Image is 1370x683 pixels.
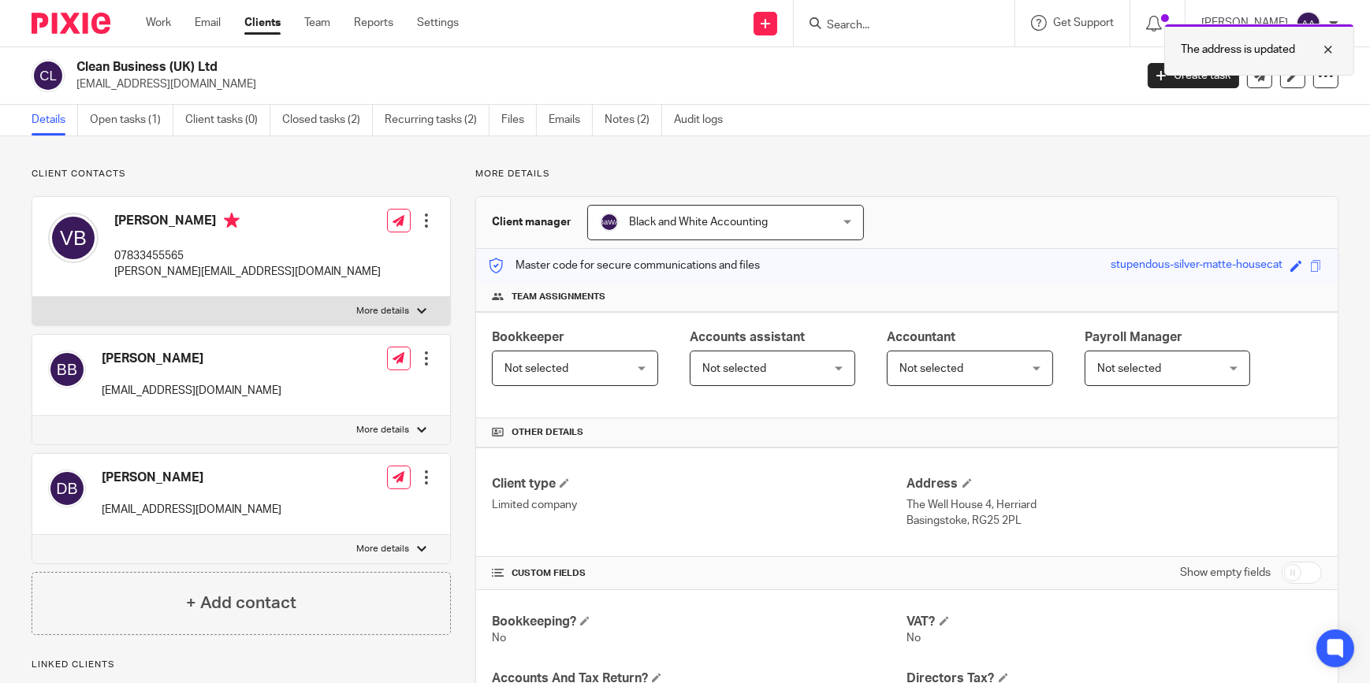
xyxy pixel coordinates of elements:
[195,15,221,31] a: Email
[549,105,593,135] a: Emails
[1181,42,1295,58] p: The address is updated
[887,331,955,343] span: Accountant
[32,105,78,135] a: Details
[1180,565,1271,581] label: Show empty fields
[48,470,86,507] img: svg%3E
[304,15,330,31] a: Team
[32,659,451,671] p: Linked clients
[102,502,281,518] p: [EMAIL_ADDRESS][DOMAIN_NAME]
[356,424,409,436] p: More details
[492,497,907,513] p: Limited company
[492,476,907,492] h4: Client type
[488,258,760,273] p: Master code for secure communications and files
[899,363,963,374] span: Not selected
[185,105,270,135] a: Client tasks (0)
[907,513,1322,529] p: Basingstoke, RG25 2PL
[492,633,506,644] span: No
[907,476,1322,492] h4: Address
[385,105,490,135] a: Recurring tasks (2)
[674,105,735,135] a: Audit logs
[32,168,451,180] p: Client contacts
[1296,11,1321,36] img: svg%3E
[282,105,373,135] a: Closed tasks (2)
[102,470,281,486] h4: [PERSON_NAME]
[90,105,173,135] a: Open tasks (1)
[102,351,281,367] h4: [PERSON_NAME]
[600,213,619,232] img: svg%3E
[605,105,662,135] a: Notes (2)
[1097,363,1161,374] span: Not selected
[512,291,605,303] span: Team assignments
[492,567,907,580] h4: CUSTOM FIELDS
[186,591,296,615] h4: + Add contact
[501,105,537,135] a: Files
[475,168,1338,180] p: More details
[512,426,583,439] span: Other details
[907,614,1322,630] h4: VAT?
[417,15,459,31] a: Settings
[356,305,409,317] p: More details
[629,217,768,228] span: Black and White Accounting
[114,213,381,232] h4: [PERSON_NAME]
[114,248,381,264] p: 07833455565
[1111,257,1283,275] div: stupendous-silver-matte-housecat
[1085,331,1182,343] span: Payroll Manager
[48,213,99,263] img: svg%3E
[492,331,564,343] span: Bookkeeper
[702,363,766,374] span: Not selected
[32,13,110,34] img: Pixie
[356,543,409,555] p: More details
[48,351,86,388] img: svg%3E
[76,59,914,76] h2: Clean Business (UK) Ltd
[76,76,1124,92] p: [EMAIL_ADDRESS][DOMAIN_NAME]
[354,15,393,31] a: Reports
[492,214,571,230] h3: Client manager
[1148,63,1239,88] a: Create task
[907,633,921,644] span: No
[690,331,805,343] span: Accounts assistant
[32,59,65,92] img: svg%3E
[146,15,171,31] a: Work
[102,383,281,399] p: [EMAIL_ADDRESS][DOMAIN_NAME]
[114,264,381,280] p: [PERSON_NAME][EMAIL_ADDRESS][DOMAIN_NAME]
[492,614,907,630] h4: Bookkeeping?
[907,497,1322,513] p: The Well House 4, Herriard
[244,15,281,31] a: Clients
[224,213,240,228] i: Primary
[504,363,568,374] span: Not selected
